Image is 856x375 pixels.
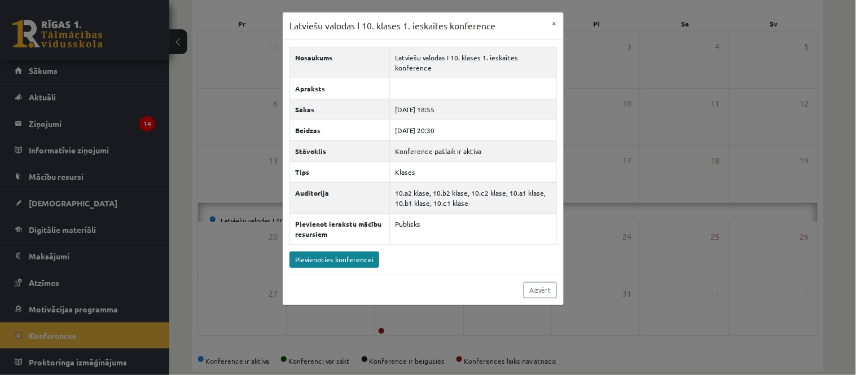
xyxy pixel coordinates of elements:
[390,161,557,182] td: Klases
[390,140,557,161] td: Konference pašlaik ir aktīva
[390,99,557,120] td: [DATE] 18:55
[290,182,390,213] th: Auditorija
[390,120,557,140] td: [DATE] 20:30
[290,161,390,182] th: Tips
[289,19,495,33] h3: Latviešu valodas I 10. klases 1. ieskaites konference
[290,47,390,78] th: Nosaukums
[290,78,390,99] th: Apraksts
[390,213,557,244] td: Publisks
[290,140,390,161] th: Stāvoklis
[390,47,557,78] td: Latviešu valodas I 10. klases 1. ieskaites konference
[546,12,564,34] button: ×
[289,252,379,268] a: Pievienoties konferencei
[290,120,390,140] th: Beidzas
[290,99,390,120] th: Sākas
[290,213,390,244] th: Pievienot ierakstu mācību resursiem
[524,282,557,298] a: Aizvērt
[390,182,557,213] td: 10.a2 klase, 10.b2 klase, 10.c2 klase, 10.a1 klase, 10.b1 klase, 10.c1 klase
